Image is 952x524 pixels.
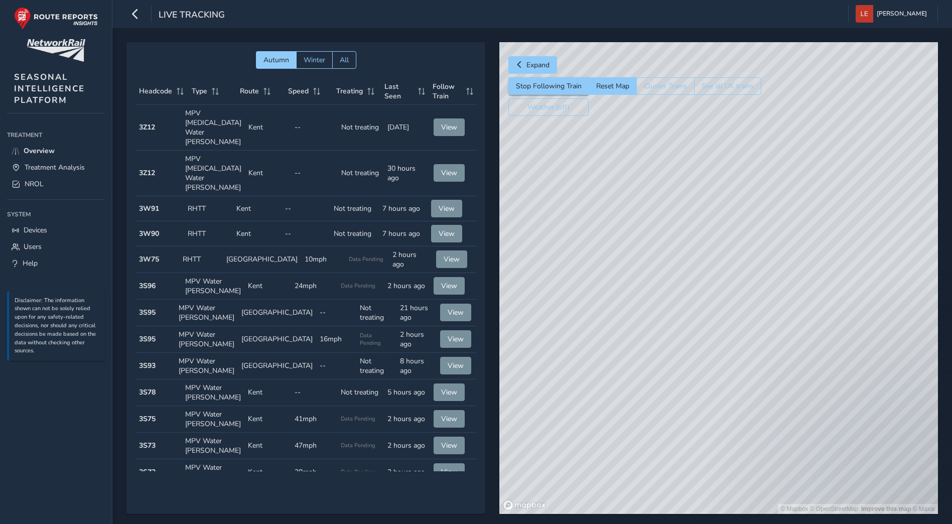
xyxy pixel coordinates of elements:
[337,379,384,406] td: Not treating
[182,379,244,406] td: MPV Water [PERSON_NAME]
[441,467,457,477] span: View
[15,297,100,356] p: Disclaimer: The information shown can not be solely relied upon for any safety-related decisions,...
[384,433,431,459] td: 2 hours ago
[341,415,375,423] span: Data Pending
[448,308,464,317] span: View
[139,168,155,178] strong: 3Z12
[291,433,338,459] td: 47mph
[441,441,457,450] span: View
[340,55,349,65] span: All
[341,282,375,290] span: Data Pending
[441,122,457,132] span: View
[316,353,356,379] td: --
[282,196,330,221] td: --
[384,379,431,406] td: 5 hours ago
[508,98,589,116] button: Weather (off)
[434,463,465,481] button: View
[139,229,159,238] strong: 3W90
[7,207,105,222] div: System
[291,273,338,300] td: 24mph
[356,300,396,326] td: Not treating
[379,221,428,246] td: 7 hours ago
[448,361,464,370] span: View
[14,71,85,106] span: SEASONAL INTELLIGENCE PLATFORM
[24,146,55,156] span: Overview
[24,225,47,235] span: Devices
[338,151,384,196] td: Not treating
[244,433,291,459] td: Kent
[389,246,433,273] td: 2 hours ago
[508,77,589,95] button: Stop Following Train
[288,86,308,96] span: Speed
[441,387,457,397] span: View
[440,304,471,321] button: View
[396,326,437,353] td: 2 hours ago
[175,300,238,326] td: MPV Water [PERSON_NAME]
[244,379,291,406] td: Kent
[7,159,105,176] a: Treatment Analysis
[436,250,467,268] button: View
[139,281,156,291] strong: 3S96
[384,151,430,196] td: 30 hours ago
[139,387,156,397] strong: 3S78
[440,357,471,374] button: View
[508,56,557,74] button: Expand
[431,200,462,217] button: View
[25,163,85,172] span: Treatment Analysis
[291,151,337,196] td: --
[441,168,457,178] span: View
[182,273,244,300] td: MPV Water [PERSON_NAME]
[139,204,159,213] strong: 3W91
[245,151,291,196] td: Kent
[291,459,338,486] td: 38mph
[296,51,332,69] button: Winter
[341,468,375,476] span: Data Pending
[291,406,338,433] td: 41mph
[379,196,428,221] td: 7 hours ago
[291,105,337,151] td: --
[244,459,291,486] td: Kent
[238,353,316,379] td: [GEOGRAPHIC_DATA]
[441,281,457,291] span: View
[223,246,301,273] td: [GEOGRAPHIC_DATA]
[316,326,356,353] td: 16mph
[184,196,233,221] td: RHTT
[918,490,942,514] iframe: Intercom live chat
[7,222,105,238] a: Devices
[245,105,291,151] td: Kent
[139,441,156,450] strong: 3S73
[330,196,379,221] td: Not treating
[441,414,457,424] span: View
[434,410,465,428] button: View
[526,60,550,70] span: Expand
[384,82,414,101] span: Last Seen
[434,437,465,454] button: View
[175,353,238,379] td: MPV Water [PERSON_NAME]
[7,127,105,143] div: Treatment
[139,361,156,370] strong: 3S93
[396,300,437,326] td: 21 hours ago
[139,334,156,344] strong: 3S95
[434,164,465,182] button: View
[244,406,291,433] td: Kent
[238,300,316,326] td: [GEOGRAPHIC_DATA]
[431,225,462,242] button: View
[256,51,296,69] button: Autumn
[338,105,384,151] td: Not treating
[856,5,873,23] img: diamond-layout
[440,330,471,348] button: View
[304,55,325,65] span: Winter
[182,151,245,196] td: MPV [MEDICAL_DATA] Water [PERSON_NAME]
[444,254,460,264] span: View
[448,334,464,344] span: View
[182,406,244,433] td: MPV Water [PERSON_NAME]
[636,77,694,95] button: Cluster Trains
[360,332,393,347] span: Data Pending
[439,229,455,238] span: View
[263,55,289,65] span: Autumn
[175,326,238,353] td: MPV Water [PERSON_NAME]
[434,118,465,136] button: View
[332,51,356,69] button: All
[384,273,431,300] td: 2 hours ago
[244,273,291,300] td: Kent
